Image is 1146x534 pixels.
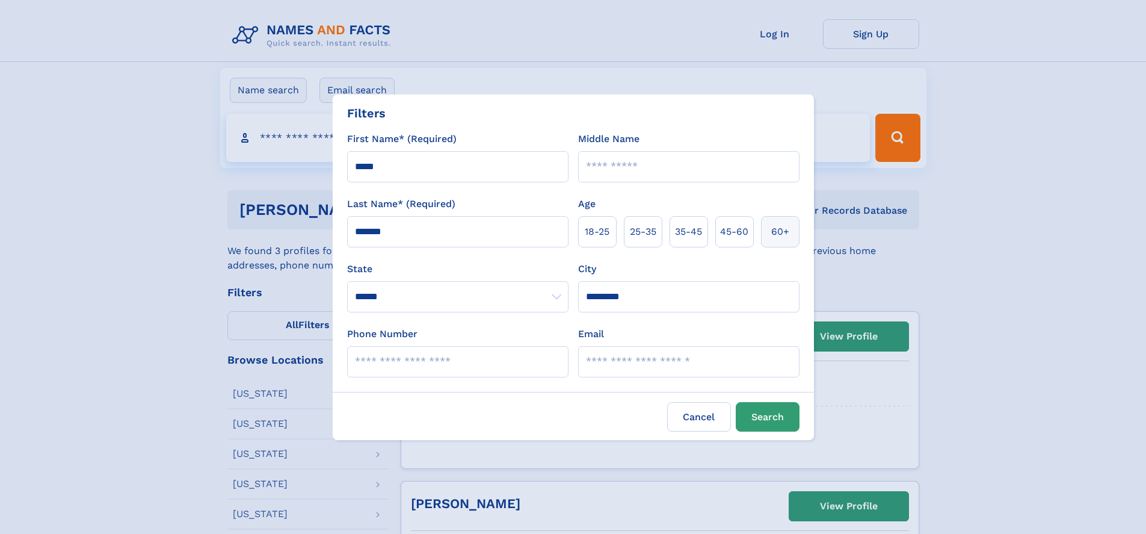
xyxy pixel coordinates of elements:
[578,327,604,341] label: Email
[585,225,609,239] span: 18‑25
[675,225,702,239] span: 35‑45
[347,197,455,211] label: Last Name* (Required)
[771,225,789,239] span: 60+
[347,104,386,122] div: Filters
[347,132,457,146] label: First Name* (Required)
[667,402,731,432] label: Cancel
[578,262,596,276] label: City
[578,132,639,146] label: Middle Name
[720,225,748,239] span: 45‑60
[630,225,656,239] span: 25‑35
[347,327,417,341] label: Phone Number
[736,402,799,432] button: Search
[578,197,596,211] label: Age
[347,262,568,276] label: State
